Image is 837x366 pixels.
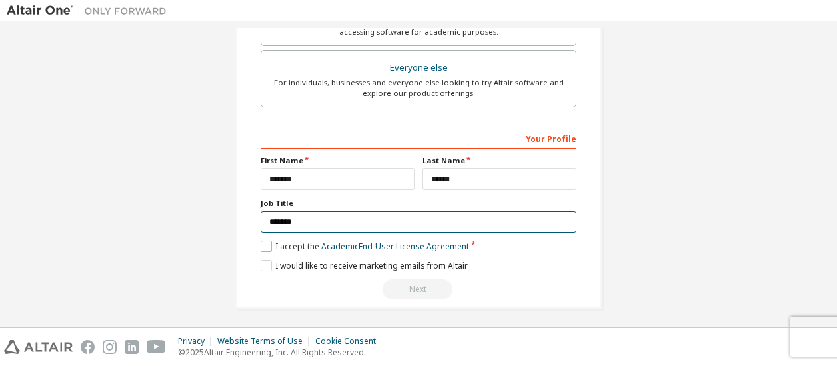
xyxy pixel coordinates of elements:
p: © 2025 Altair Engineering, Inc. All Rights Reserved. [178,347,384,358]
img: Altair One [7,4,173,17]
div: For individuals, businesses and everyone else looking to try Altair software and explore our prod... [269,77,568,99]
div: Read and acccept EULA to continue [261,279,576,299]
img: facebook.svg [81,340,95,354]
label: First Name [261,155,415,166]
img: youtube.svg [147,340,166,354]
label: I would like to receive marketing emails from Altair [261,260,468,271]
label: Last Name [422,155,576,166]
div: Your Profile [261,127,576,149]
div: Privacy [178,336,217,347]
img: linkedin.svg [125,340,139,354]
label: I accept the [261,241,469,252]
div: Everyone else [269,59,568,77]
a: Academic End-User License Agreement [321,241,469,252]
img: instagram.svg [103,340,117,354]
div: Cookie Consent [315,336,384,347]
label: Job Title [261,198,576,209]
img: altair_logo.svg [4,340,73,354]
div: Website Terms of Use [217,336,315,347]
